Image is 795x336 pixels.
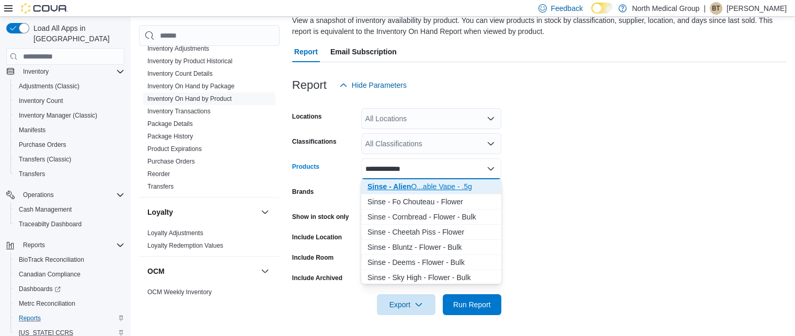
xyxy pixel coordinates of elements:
a: Inventory Manager (Classic) [15,109,101,122]
span: Transfers (Classic) [15,153,124,166]
a: Purchase Orders [15,138,71,151]
button: Reports [2,238,129,252]
span: Inventory Count Details [147,69,213,78]
span: Purchase Orders [147,157,195,166]
span: Report [294,41,318,62]
a: Metrc Reconciliation [15,297,79,310]
a: Dashboards [15,283,65,295]
a: Adjustments (Classic) [15,80,84,92]
button: Metrc Reconciliation [10,296,129,311]
label: Locations [292,112,322,121]
label: Classifications [292,137,337,146]
button: Open list of options [487,140,495,148]
div: Sinse - Deems - Flower - Bulk [367,257,495,268]
span: Load All Apps in [GEOGRAPHIC_DATA] [29,23,124,44]
button: Inventory [2,64,129,79]
button: Reports [19,239,49,251]
span: Reports [19,239,124,251]
span: Run Report [453,299,491,310]
a: Inventory Count [15,95,67,107]
a: Manifests [15,124,50,136]
button: Sinse - Bluntz - Flower - Bulk [361,240,501,255]
button: Open list of options [487,114,495,123]
button: OCM [259,265,271,277]
span: Inventory On Hand by Package [147,82,235,90]
div: View a snapshot of inventory availability by product. You can view products in stock by classific... [292,15,781,37]
span: Loyalty Redemption Values [147,241,223,250]
span: Inventory [23,67,49,76]
h3: OCM [147,266,165,276]
span: Canadian Compliance [19,270,80,279]
span: Inventory Adjustments [147,44,209,53]
span: Purchase Orders [15,138,124,151]
a: Transfers [15,168,49,180]
span: Operations [19,189,124,201]
button: Traceabilty Dashboard [10,217,129,231]
span: Traceabilty Dashboard [19,220,82,228]
span: Inventory Transactions [147,107,211,115]
span: Manifests [15,124,124,136]
a: OCM Weekly Inventory [147,288,212,296]
button: Inventory [19,65,53,78]
button: Adjustments (Classic) [10,79,129,94]
button: Canadian Compliance [10,267,129,282]
span: Cash Management [19,205,72,214]
span: Transfers (Classic) [19,155,71,164]
a: Inventory On Hand by Package [147,83,235,90]
a: Package Details [147,120,193,128]
button: OCM [147,266,257,276]
a: Canadian Compliance [15,268,85,281]
span: Package Details [147,120,193,128]
span: Cash Management [15,203,124,216]
span: Inventory Manager (Classic) [15,109,124,122]
span: Operations [23,191,54,199]
span: Transfers [19,170,45,178]
button: Sinse - Alien Orange Cookies - Disposable Vape - .5g [361,179,501,194]
span: Inventory Manager (Classic) [19,111,97,120]
button: BioTrack Reconciliation [10,252,129,267]
span: Dashboards [15,283,124,295]
a: Reports [15,312,45,325]
span: Manifests [19,126,45,134]
span: Inventory Count [15,95,124,107]
div: Loyalty [139,227,280,256]
span: BioTrack Reconciliation [19,256,84,264]
a: Product Expirations [147,145,202,153]
button: Loyalty [259,206,271,218]
div: Sinse - Cornbread - Flower - Bulk [367,212,495,222]
div: Sinse - Cheetah Piss - Flower [367,227,495,237]
p: North Medical Group [632,2,699,15]
span: Purchase Orders [19,141,66,149]
button: Export [377,294,435,315]
button: Transfers [10,167,129,181]
span: Metrc Reconciliation [15,297,124,310]
button: Sinse - Sky High - Flower - Bulk [361,270,501,285]
span: Inventory Count [19,97,63,105]
a: Inventory Count Details [147,70,213,77]
a: Package History [147,133,193,140]
span: BT [712,2,720,15]
label: Include Archived [292,274,342,282]
button: Cash Management [10,202,129,217]
button: Loyalty [147,207,257,217]
strong: Sinse - Alien [367,182,411,191]
p: [PERSON_NAME] [727,2,787,15]
button: Manifests [10,123,129,137]
div: Sinse - Fo Chouteau - Flower [367,196,495,207]
img: Cova [21,3,68,14]
span: Transfers [15,168,124,180]
button: Close list of options [487,165,495,173]
a: Transfers (Classic) [15,153,75,166]
a: Inventory by Product Historical [147,57,233,65]
button: Run Report [443,294,501,315]
a: Loyalty Adjustments [147,229,203,237]
div: O...able Vape - .5g [367,181,495,192]
div: Brittani Tebeau [710,2,722,15]
a: Inventory On Hand by Product [147,95,232,102]
div: Inventory [139,42,280,197]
